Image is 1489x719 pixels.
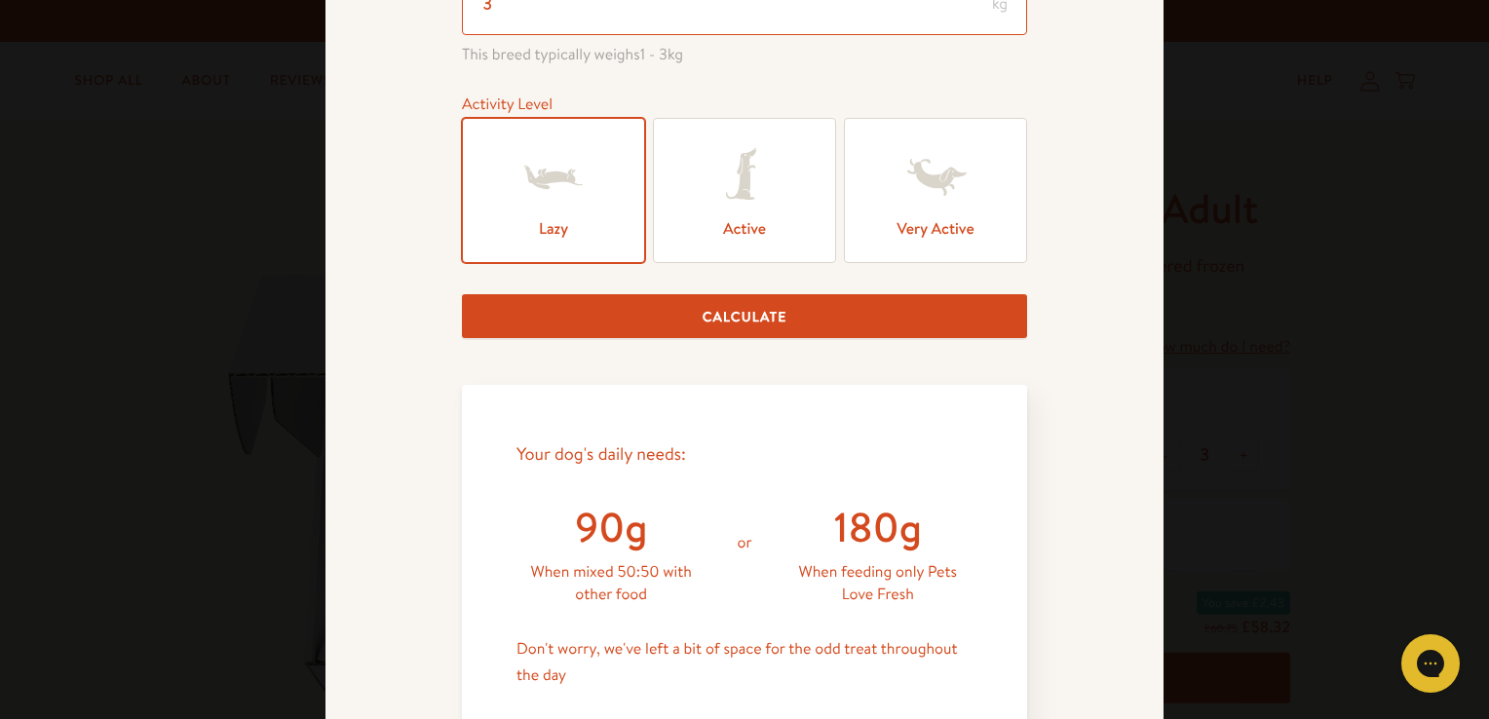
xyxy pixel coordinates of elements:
[783,561,973,605] p: When feeding only Pets Love Fresh
[516,561,706,605] p: When mixed 50:50 with other food
[653,118,836,263] label: Active
[783,501,973,554] div: 180g
[737,532,751,553] span: or
[516,501,706,554] div: 90g
[462,118,645,263] label: Lazy
[462,92,1027,118] div: Activity Level
[462,42,1027,68] span: This breed typically weighs kg
[844,118,1027,263] label: Very Active
[462,294,1027,338] button: Calculate
[516,439,973,470] div: Your dog's daily needs:
[1392,627,1470,700] iframe: Gorgias live chat messenger
[516,636,973,689] p: Don't worry, we've left a bit of space for the odd treat throughout the day
[640,44,668,65] span: 1 - 3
